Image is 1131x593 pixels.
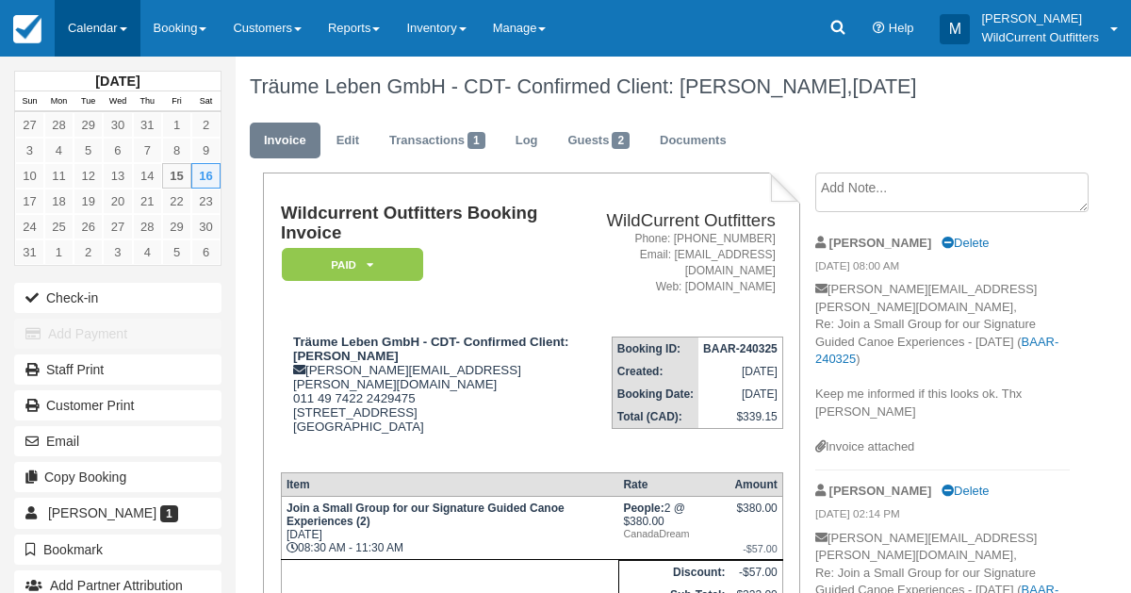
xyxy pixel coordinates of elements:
[15,189,44,214] a: 17
[14,462,221,492] button: Copy Booking
[133,189,162,214] a: 21
[95,74,139,89] strong: [DATE]
[133,112,162,138] a: 31
[729,560,782,584] td: -$57.00
[74,239,103,265] a: 2
[14,390,221,420] a: Customer Print
[734,502,777,530] div: $380.00
[74,138,103,163] a: 5
[829,484,932,498] strong: [PERSON_NAME]
[698,405,782,429] td: $339.15
[873,23,885,35] i: Help
[281,247,417,282] a: Paid
[162,138,191,163] a: 8
[162,163,191,189] a: 15
[103,189,132,214] a: 20
[853,74,917,98] span: [DATE]
[698,383,782,405] td: [DATE]
[191,91,221,112] th: Sat
[293,335,569,363] strong: Träume Leben GmbH - CDT- Confirmed Client: [PERSON_NAME]
[14,498,221,528] a: [PERSON_NAME] 1
[815,281,1070,438] p: [PERSON_NAME][EMAIL_ADDRESS][PERSON_NAME][DOMAIN_NAME], Re: Join a Small Group for our Signature ...
[618,496,729,559] td: 2 @ $380.00
[501,123,552,159] a: Log
[44,91,74,112] th: Mon
[467,132,485,149] span: 1
[74,163,103,189] a: 12
[15,163,44,189] a: 10
[281,204,589,242] h1: Wildcurrent Outfitters Booking Invoice
[15,91,44,112] th: Sun
[612,338,698,361] th: Booking ID:
[44,112,74,138] a: 28
[191,138,221,163] a: 9
[44,214,74,239] a: 25
[133,163,162,189] a: 14
[322,123,373,159] a: Edit
[14,283,221,313] button: Check-in
[889,21,914,35] span: Help
[74,214,103,239] a: 26
[281,472,618,496] th: Item
[14,535,221,565] button: Bookmark
[133,138,162,163] a: 7
[74,91,103,112] th: Tue
[942,484,989,498] a: Delete
[191,214,221,239] a: 30
[48,505,156,520] span: [PERSON_NAME]
[612,360,698,383] th: Created:
[103,112,132,138] a: 30
[103,91,132,112] th: Wed
[103,138,132,163] a: 6
[160,505,178,522] span: 1
[815,506,1070,527] em: [DATE] 02:14 PM
[618,472,729,496] th: Rate
[103,163,132,189] a: 13
[250,123,320,159] a: Invoice
[597,211,776,231] h2: WildCurrent Outfitters
[13,15,41,43] img: checkfront-main-nav-mini-logo.png
[703,342,778,355] strong: BAAR-240325
[15,138,44,163] a: 3
[618,560,729,584] th: Discount:
[940,14,970,44] div: M
[191,189,221,214] a: 23
[553,123,644,159] a: Guests2
[162,189,191,214] a: 22
[612,383,698,405] th: Booking Date:
[162,91,191,112] th: Fri
[74,189,103,214] a: 19
[375,123,500,159] a: Transactions1
[729,472,782,496] th: Amount
[815,438,1070,456] div: Invoice attached
[612,405,698,429] th: Total (CAD):
[191,112,221,138] a: 2
[133,239,162,265] a: 4
[623,528,725,539] em: CanadaDream
[15,214,44,239] a: 24
[612,132,630,149] span: 2
[44,138,74,163] a: 4
[133,214,162,239] a: 28
[44,189,74,214] a: 18
[191,239,221,265] a: 6
[44,163,74,189] a: 11
[15,112,44,138] a: 27
[829,236,932,250] strong: [PERSON_NAME]
[162,214,191,239] a: 29
[815,258,1070,279] em: [DATE] 08:00 AM
[623,502,664,515] strong: People
[281,496,618,559] td: [DATE] 08:30 AM - 11:30 AM
[734,543,777,554] em: -$57.00
[103,239,132,265] a: 3
[162,112,191,138] a: 1
[74,112,103,138] a: 29
[133,91,162,112] th: Thu
[14,426,221,456] button: Email
[698,360,782,383] td: [DATE]
[103,214,132,239] a: 27
[250,75,1070,98] h1: Träume Leben GmbH - CDT- Confirmed Client: [PERSON_NAME],
[287,502,565,528] strong: Join a Small Group for our Signature Guided Canoe Experiences (2)
[14,354,221,385] a: Staff Print
[281,335,589,457] div: [PERSON_NAME][EMAIL_ADDRESS][PERSON_NAME][DOMAIN_NAME] 011 49 7422 2429475 [STREET_ADDRESS] [GEOG...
